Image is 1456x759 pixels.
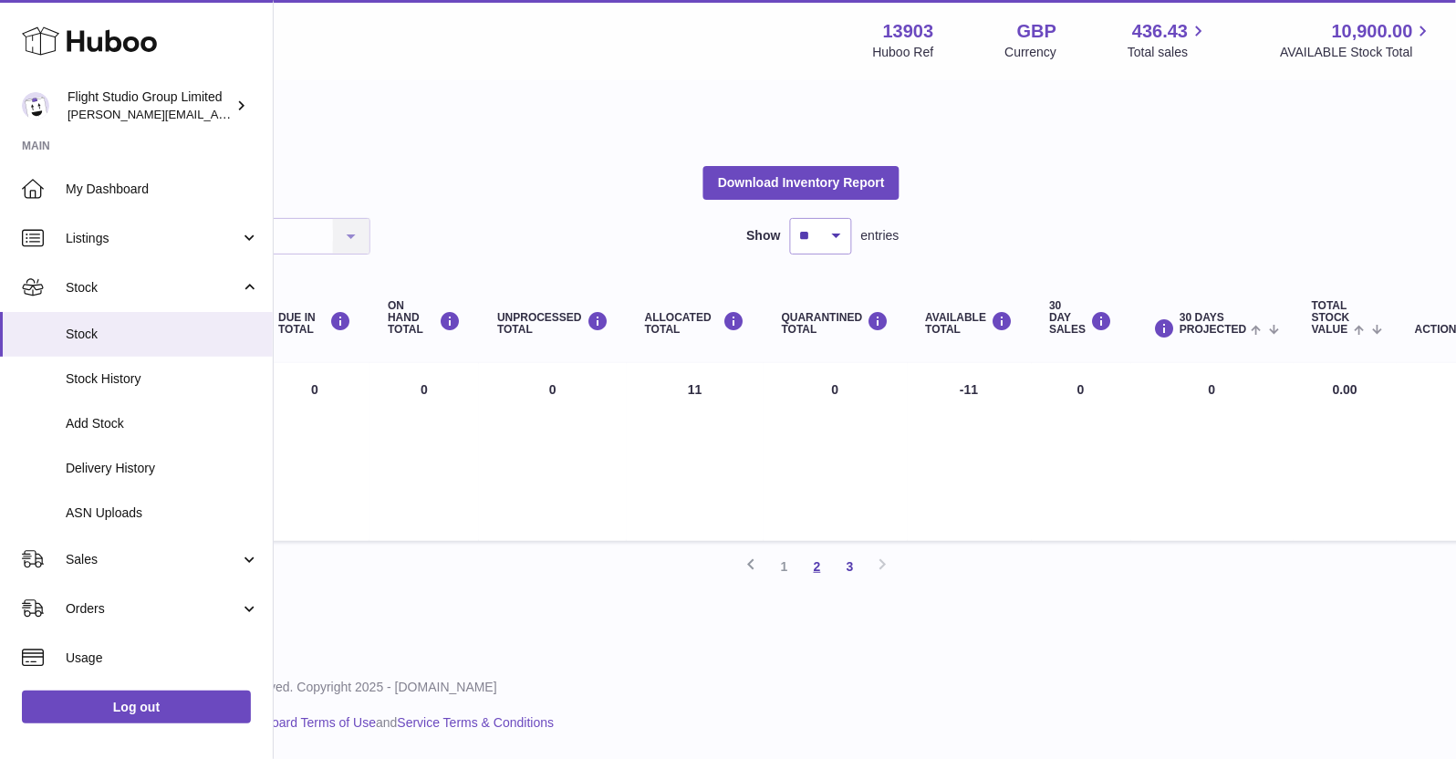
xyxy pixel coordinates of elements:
[66,326,259,343] span: Stock
[66,370,259,388] span: Stock History
[1312,300,1350,337] span: Total stock value
[66,415,259,432] span: Add Stock
[1280,44,1434,61] span: AVAILABLE Stock Total
[908,363,1032,541] td: -11
[1333,382,1357,397] span: 0.00
[497,311,608,336] div: UNPROCESSED Total
[1180,312,1247,336] span: 30 DAYS PROJECTED
[1131,363,1295,541] td: 0
[627,363,764,541] td: 11
[834,550,867,583] a: 3
[645,311,745,336] div: ALLOCATED Total
[1332,19,1413,44] span: 10,900.00
[388,300,461,337] div: ON HAND Total
[479,363,627,541] td: 0
[66,600,240,618] span: Orders
[768,550,801,583] a: 1
[154,714,554,732] li: and
[68,88,232,123] div: Flight Studio Group Limited
[369,363,479,541] td: 0
[68,107,366,121] span: [PERSON_NAME][EMAIL_ADDRESS][DOMAIN_NAME]
[398,715,555,730] a: Service Terms & Conditions
[278,311,351,336] div: DUE IN TOTAL
[66,460,259,477] span: Delivery History
[801,550,834,583] a: 2
[1132,19,1188,44] span: 436.43
[22,691,251,723] a: Log out
[782,311,889,336] div: QUARANTINED Total
[873,44,934,61] div: Huboo Ref
[66,551,240,568] span: Sales
[66,279,240,296] span: Stock
[747,227,781,244] label: Show
[1032,363,1131,541] td: 0
[1005,44,1057,61] div: Currency
[1017,19,1056,44] strong: GBP
[703,166,900,199] button: Download Inventory Report
[66,650,259,667] span: Usage
[1280,19,1434,61] a: 10,900.00 AVAILABLE Stock Total
[1050,300,1113,337] div: 30 DAY SALES
[926,311,1014,336] div: AVAILABLE Total
[66,181,259,198] span: My Dashboard
[260,363,369,541] td: 0
[883,19,934,44] strong: 13903
[1128,44,1209,61] span: Total sales
[1128,19,1209,61] a: 436.43 Total sales
[861,227,900,244] span: entries
[66,230,240,247] span: Listings
[66,504,259,522] span: ASN Uploads
[22,92,49,120] img: natasha@stevenbartlett.com
[832,382,839,397] span: 0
